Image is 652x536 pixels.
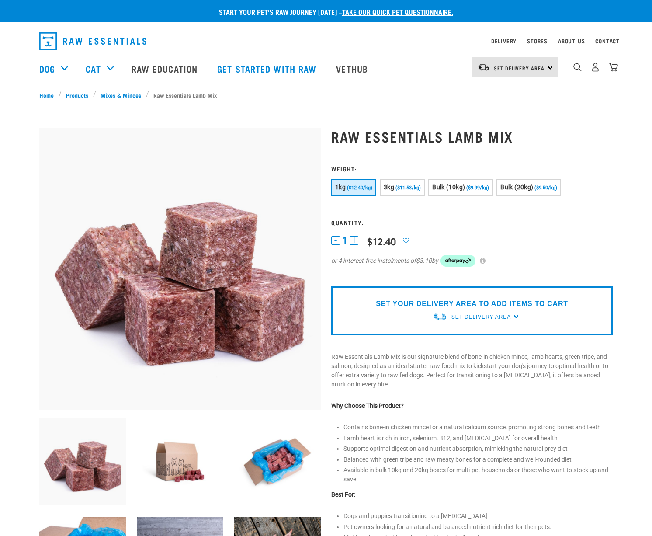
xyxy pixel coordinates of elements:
span: Set Delivery Area [494,66,544,70]
li: Lamb heart is rich in iron, selenium, B12, and [MEDICAL_DATA] for overall health [343,434,613,443]
a: Raw Education [123,51,208,86]
img: user.png [591,63,600,72]
a: Mixes & Minces [96,90,146,100]
nav: dropdown navigation [32,29,620,53]
img: ?1041 RE Lamb Mix 01 [39,418,126,505]
span: Bulk (10kg) [432,184,465,191]
img: Afterpay [440,255,475,267]
h3: Quantity: [331,219,613,226]
a: Products [62,90,93,100]
span: 3kg [384,184,394,191]
button: 1kg ($12.40/kg) [331,179,376,196]
div: or 4 interest-free instalments of by [331,255,613,267]
h3: Weight: [331,165,613,172]
span: ($11.53/kg) [395,185,421,191]
button: + [350,236,358,245]
img: home-icon@2x.png [609,63,618,72]
a: Contact [595,39,620,42]
p: Raw Essentials Lamb Mix is our signature blend of bone-in chicken mince, lamb hearts, green tripe... [331,352,613,389]
nav: breadcrumbs [39,90,613,100]
li: Available in bulk 10kg and 20kg boxes for multi-pet households or those who want to stock up and ... [343,466,613,484]
span: 1 [342,236,347,245]
p: SET YOUR DELIVERY AREA TO ADD ITEMS TO CART [376,299,568,309]
span: Set Delivery Area [451,314,511,320]
span: ($9.50/kg) [534,185,557,191]
span: 1kg [335,184,346,191]
img: van-moving.png [478,63,489,71]
a: Stores [527,39,548,42]
span: ($9.99/kg) [466,185,489,191]
img: home-icon-1@2x.png [573,63,582,71]
img: ?1041 RE Lamb Mix 01 [39,128,321,410]
li: Balanced with green tripe and raw meaty bones for a complete and well-rounded diet [343,455,613,464]
strong: Best For: [331,491,355,498]
button: 3kg ($11.53/kg) [380,179,425,196]
button: Bulk (10kg) ($9.99/kg) [428,179,493,196]
div: $12.40 [367,236,396,247]
a: Get started with Raw [208,51,327,86]
li: Contains bone-in chicken mince for a natural calcium source, promoting strong bones and teeth [343,423,613,432]
a: Vethub [327,51,379,86]
button: - [331,236,340,245]
span: Bulk (20kg) [500,184,533,191]
a: Home [39,90,59,100]
img: Raw Essentials Logo [39,32,146,50]
a: Dog [39,62,55,75]
strong: Why Choose This Product? [331,402,404,409]
button: Bulk (20kg) ($9.50/kg) [496,179,561,196]
span: ($12.40/kg) [347,185,372,191]
a: Cat [86,62,101,75]
li: Pet owners looking for a natural and balanced nutrient-rich diet for their pets. [343,522,613,532]
a: About Us [558,39,585,42]
img: Raw Essentials Bulk 10kg Raw Dog Food Box [234,418,321,505]
a: Delivery [491,39,517,42]
li: Supports optimal digestion and nutrient absorption, mimicking the natural prey diet [343,444,613,453]
img: Raw Essentials Bulk 10kg Raw Dog Food Box Exterior Design [137,418,224,505]
span: $3.10 [416,256,432,265]
a: take our quick pet questionnaire. [342,10,453,14]
h1: Raw Essentials Lamb Mix [331,129,613,144]
li: Dogs and puppies transitioning to a [MEDICAL_DATA] [343,512,613,521]
img: van-moving.png [433,312,447,321]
